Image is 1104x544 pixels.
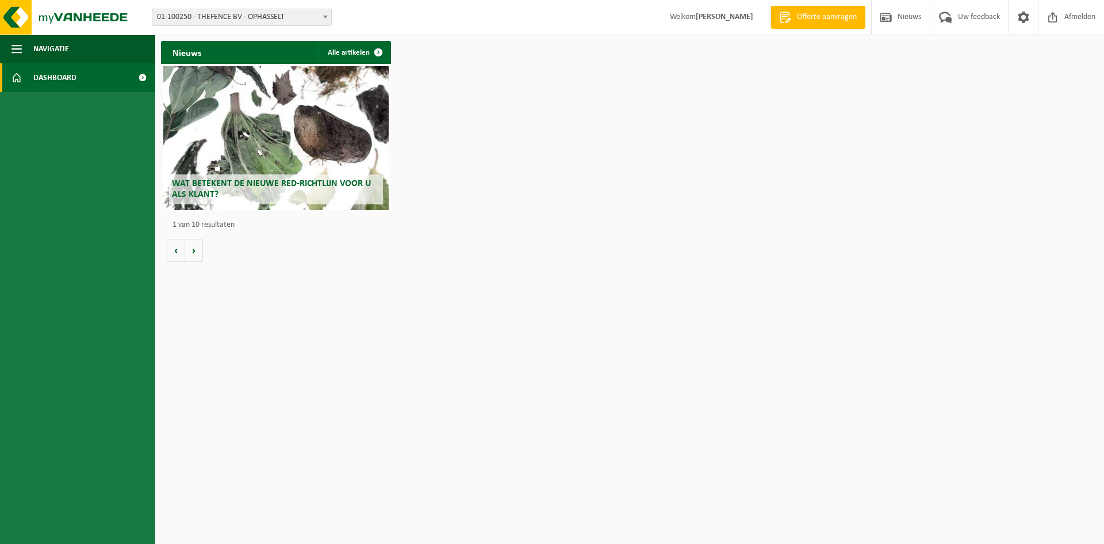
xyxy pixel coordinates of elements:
[33,35,69,63] span: Navigatie
[794,12,860,23] span: Offerte aanvragen
[696,13,753,21] strong: [PERSON_NAME]
[167,239,185,262] button: Vorige
[172,221,385,229] p: 1 van 10 resultaten
[319,41,390,64] a: Alle artikelen
[172,179,371,199] span: Wat betekent de nieuwe RED-richtlijn voor u als klant?
[161,41,213,63] h2: Nieuws
[152,9,332,26] span: 01-100250 - THEFENCE BV - OPHASSELT
[33,63,76,92] span: Dashboard
[152,9,331,25] span: 01-100250 - THEFENCE BV - OPHASSELT
[185,239,203,262] button: Volgende
[163,66,389,210] a: Wat betekent de nieuwe RED-richtlijn voor u als klant?
[770,6,865,29] a: Offerte aanvragen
